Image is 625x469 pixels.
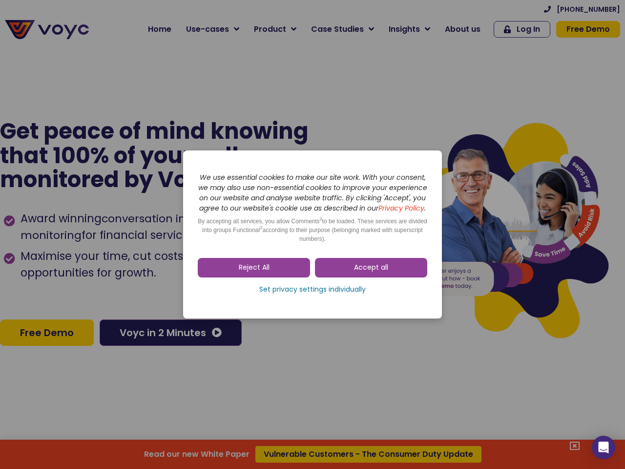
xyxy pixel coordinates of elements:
i: We use essential cookies to make our site work. With your consent, we may also use non-essential ... [198,172,427,213]
span: Accept all [354,263,388,273]
a: Privacy Policy [378,203,424,213]
a: Accept all [315,258,427,277]
a: Reject All [198,258,310,277]
sup: 2 [320,216,322,221]
div: Open Intercom Messenger [592,436,615,459]
a: Set privacy settings individually [198,282,427,297]
span: Set privacy settings individually [259,285,366,295]
span: Reject All [239,263,270,273]
span: By accepting all services, you allow Comments to be loaded. These services are divided into group... [198,218,427,242]
sup: 2 [260,225,262,230]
